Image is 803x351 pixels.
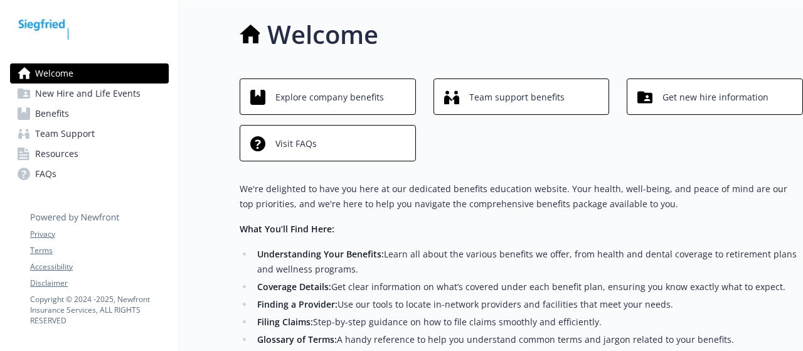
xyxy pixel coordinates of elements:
[10,63,169,84] a: Welcome
[35,124,95,144] span: Team Support
[10,164,169,184] a: FAQs
[253,315,803,330] li: Step-by-step guidance on how to file claims smoothly and efficiently.
[275,85,384,109] span: Explore company benefits
[30,245,168,256] a: Terms
[30,229,168,240] a: Privacy
[267,16,378,53] h1: Welcome
[35,63,73,84] span: Welcome
[10,124,169,144] a: Team Support
[257,281,331,293] strong: Coverage Details:
[30,294,168,326] p: Copyright © 2024 - 2025 , Newfront Insurance Services, ALL RIGHTS RESERVED
[662,85,768,109] span: Get new hire information
[253,247,803,277] li: Learn all about the various benefits we offer, from health and dental coverage to retirement plan...
[240,78,416,115] button: Explore company benefits
[35,84,141,104] span: New Hire and Life Events
[275,132,317,156] span: Visit FAQs
[257,248,384,260] strong: Understanding Your Benefits:
[257,298,338,310] strong: Finding a Provider:
[10,84,169,104] a: New Hire and Life Events
[10,104,169,124] a: Benefits
[35,164,56,184] span: FAQs
[627,78,803,115] button: Get new hire information
[469,85,565,109] span: Team support benefits
[35,104,69,124] span: Benefits
[240,181,803,212] p: We're delighted to have you here at our dedicated benefits education website. Your health, well-b...
[433,78,610,115] button: Team support benefits
[30,261,168,273] a: Accessibility
[10,144,169,164] a: Resources
[240,223,334,235] strong: What You’ll Find Here:
[253,297,803,312] li: Use our tools to locate in-network providers and facilities that meet your needs.
[253,279,803,294] li: Get clear information on what’s covered under each benefit plan, ensuring you know exactly what t...
[35,144,78,164] span: Resources
[253,332,803,347] li: A handy reference to help you understand common terms and jargon related to your benefits.
[240,125,416,161] button: Visit FAQs
[257,316,313,328] strong: Filing Claims:
[257,333,337,345] strong: Glossary of Terms:
[30,278,168,289] a: Disclaimer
